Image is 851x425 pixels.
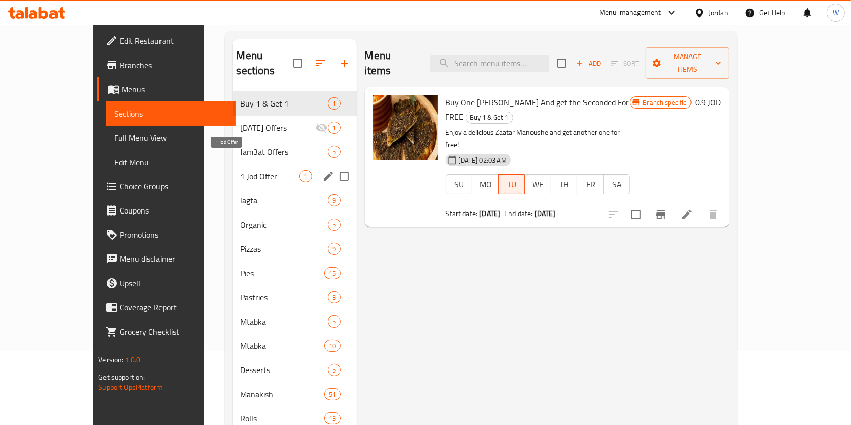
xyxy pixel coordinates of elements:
[241,315,328,328] div: Mtabka
[446,207,478,220] span: Start date:
[450,177,468,192] span: SU
[321,169,336,184] button: edit
[328,97,340,110] div: items
[328,365,340,375] span: 5
[299,170,312,182] div: items
[325,414,340,423] span: 13
[97,223,236,247] a: Promotions
[120,229,228,241] span: Promotions
[106,126,236,150] a: Full Menu View
[328,196,340,205] span: 9
[328,291,340,303] div: items
[98,381,163,394] a: Support.OpsPlatform
[328,146,340,158] div: items
[106,150,236,174] a: Edit Menu
[328,293,340,302] span: 3
[241,412,325,424] div: Rolls
[701,202,725,227] button: delete
[241,291,328,303] span: Pastries
[328,122,340,134] div: items
[120,180,228,192] span: Choice Groups
[503,177,521,192] span: TU
[555,177,573,192] span: TH
[328,147,340,157] span: 5
[241,122,316,134] span: [DATE] Offers
[120,35,228,47] span: Edit Restaurant
[649,202,673,227] button: Branch-specific-item
[446,126,630,151] p: Enjoy a delicious Zaatar Manoushe and get another one for free!
[455,155,511,165] span: [DATE] 02:03 AM
[608,177,626,192] span: SA
[241,388,325,400] span: Manakish
[233,188,357,212] div: lagta9
[646,47,729,79] button: Manage items
[833,7,839,18] span: W
[328,99,340,109] span: 1
[241,122,316,134] div: Ramadan Offers
[324,388,340,400] div: items
[241,194,328,206] span: lagta
[233,212,357,237] div: Organic5
[472,174,499,194] button: MO
[605,56,646,71] span: Select section first
[476,177,495,192] span: MO
[599,7,661,19] div: Menu-management
[98,353,123,366] span: Version:
[324,267,340,279] div: items
[97,198,236,223] a: Coupons
[233,382,357,406] div: Manakish51
[122,83,228,95] span: Menus
[325,341,340,351] span: 10
[106,101,236,126] a: Sections
[535,207,556,220] b: [DATE]
[466,112,513,124] div: Buy 1 & Get 1
[241,219,328,231] span: Organic
[328,315,340,328] div: items
[97,320,236,344] a: Grocery Checklist
[97,29,236,53] a: Edit Restaurant
[479,207,500,220] b: [DATE]
[446,95,629,124] span: Buy One [PERSON_NAME] And get the Seconded For FREE
[241,267,325,279] span: Pies
[709,7,728,18] div: Jordan
[325,269,340,278] span: 15
[241,243,328,255] span: Pizzas
[241,340,325,352] span: Mtabka
[333,51,357,75] button: Add section
[233,237,357,261] div: Pizzas9
[466,112,513,123] span: Buy 1 & Get 1
[308,51,333,75] span: Sort sections
[233,116,357,140] div: [DATE] Offers1
[328,317,340,327] span: 5
[233,164,357,188] div: 1 Jod Offer1edit
[300,172,311,181] span: 1
[98,370,145,384] span: Get support on:
[365,48,418,78] h2: Menu items
[551,52,572,74] span: Select section
[287,52,308,74] span: Select all sections
[572,56,605,71] button: Add
[324,340,340,352] div: items
[575,58,602,69] span: Add
[324,412,340,424] div: items
[325,390,340,399] span: 51
[97,77,236,101] a: Menus
[373,95,438,160] img: Buy One Zatar Mnaoushe And get the Seconded For FREE
[241,97,328,110] span: Buy 1 & Get 1
[241,146,328,158] div: Jam3at Offers
[233,285,357,309] div: Pastries3
[97,247,236,271] a: Menu disclaimer
[120,326,228,338] span: Grocery Checklist
[681,208,693,221] a: Edit menu item
[446,174,472,194] button: SU
[551,174,577,194] button: TH
[504,207,533,220] span: End date:
[120,277,228,289] span: Upsell
[114,132,228,144] span: Full Menu View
